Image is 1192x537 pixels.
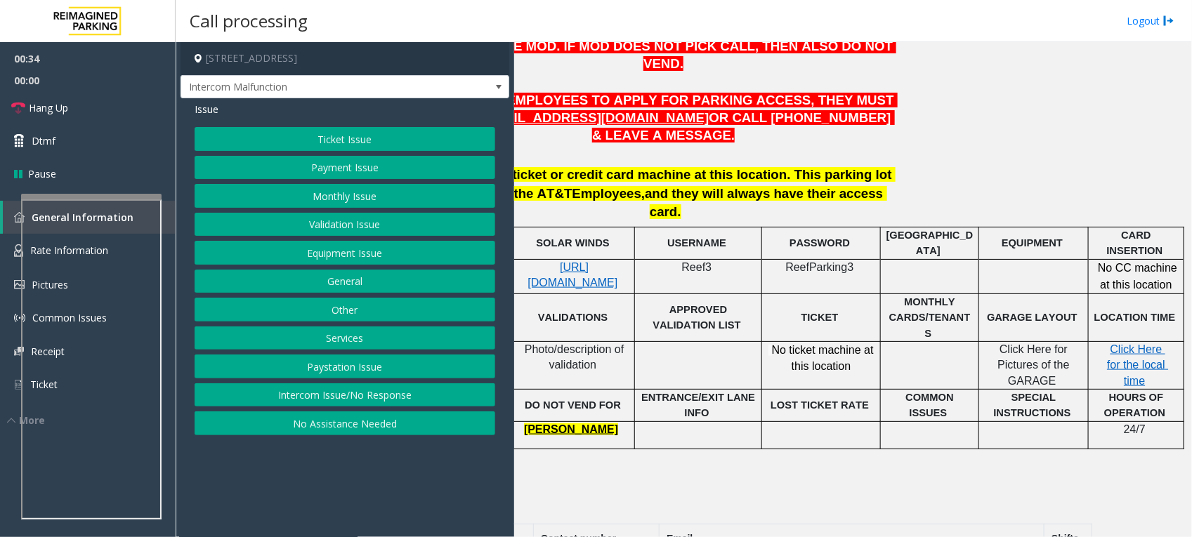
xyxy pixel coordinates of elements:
span: LOCATION TIME [1094,312,1176,323]
span: ENTRANCE/EXIT LANE INFO [641,392,758,418]
span: Issue [195,102,218,117]
span: Employees, [572,186,646,201]
span: Click Here for Pictures of the GARAGE [997,343,1073,387]
img: 'icon' [14,378,23,391]
span: DO NOT VEND FOR [525,399,621,411]
button: Other [195,298,495,321]
span: CARD INSERTION [1107,230,1163,256]
span: No CC machine at this location [1098,262,1177,291]
button: Validation Issue [195,213,495,237]
span: Dtmf [32,133,55,148]
span: HOURS OF OPERATION [1104,392,1166,418]
button: No Assistance Needed [195,411,495,435]
button: Equipment Issue [195,241,495,265]
span: PASSWORD [790,237,850,248]
span: SPECIAL INSTRUCTIONS [994,392,1071,418]
h3: Contact List [425,496,1092,519]
span: COMMON ISSUES [905,392,956,418]
span: ReefParking3 [785,261,853,273]
span: OR CALL [PHONE_NUMBER] & LEAVE A MESSAGE. [592,110,895,142]
div: More [7,413,176,427]
span: No ticket machine at this location [772,344,877,372]
span: FOR AT&T EMPLOYEES TO APPLY FOR PARKING ACCESS, THEY MUST EMAIL [437,93,898,125]
button: Intercom Issue/No Response [195,383,495,407]
button: Payment Issue [195,156,495,180]
span: VALIDATIONS [538,312,608,323]
span: There is no ticket or credit card machine at this location. This parking lot is only for the AT&T [439,167,896,201]
a: Logout [1127,13,1174,28]
button: Monthly Issue [195,184,495,208]
button: Ticket Issue [195,127,495,151]
a: [URL][DOMAIN_NAME] [528,262,617,289]
img: 'icon' [14,212,25,223]
span: MONTHLY CARDS/TENANTS [889,296,971,339]
span: EQUIPMENT [1002,237,1063,248]
a: General Information [3,201,176,234]
span: Reef3 [681,261,712,273]
span: Intercom Malfunction [181,76,443,98]
span: 24/7 [1124,423,1146,435]
span: SOLAR WINDS [536,237,609,248]
button: General [195,270,495,293]
h4: [STREET_ADDRESS] [181,42,509,75]
img: 'icon' [14,244,23,257]
span: [PERSON_NAME] [524,423,618,435]
span: [EMAIL_ADDRESS][DOMAIN_NAME] [480,110,709,125]
span: and they will always have their access card. [645,186,886,220]
img: logout [1163,13,1174,28]
span: Pause [28,166,56,181]
span: APPROVED VALIDATION LIST [653,304,740,331]
h3: Call processing [183,4,315,38]
span: [GEOGRAPHIC_DATA] [886,230,974,256]
img: 'icon' [14,312,25,324]
span: LOST TICKET RATE [771,399,869,411]
img: 'icon' [14,280,25,289]
span: TICKET [801,312,839,323]
img: 'icon' [14,347,24,356]
span: THE MOD [496,39,556,53]
span: Hang Up [29,100,68,115]
span: GARAGE LAYOUT [987,312,1078,323]
a: Click Here for the local time [1107,344,1168,387]
a: [EMAIL_ADDRESS][DOMAIN_NAME] [480,113,709,124]
button: Services [195,326,495,350]
span: USERNAME [667,237,726,248]
button: Paystation Issue [195,354,495,378]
